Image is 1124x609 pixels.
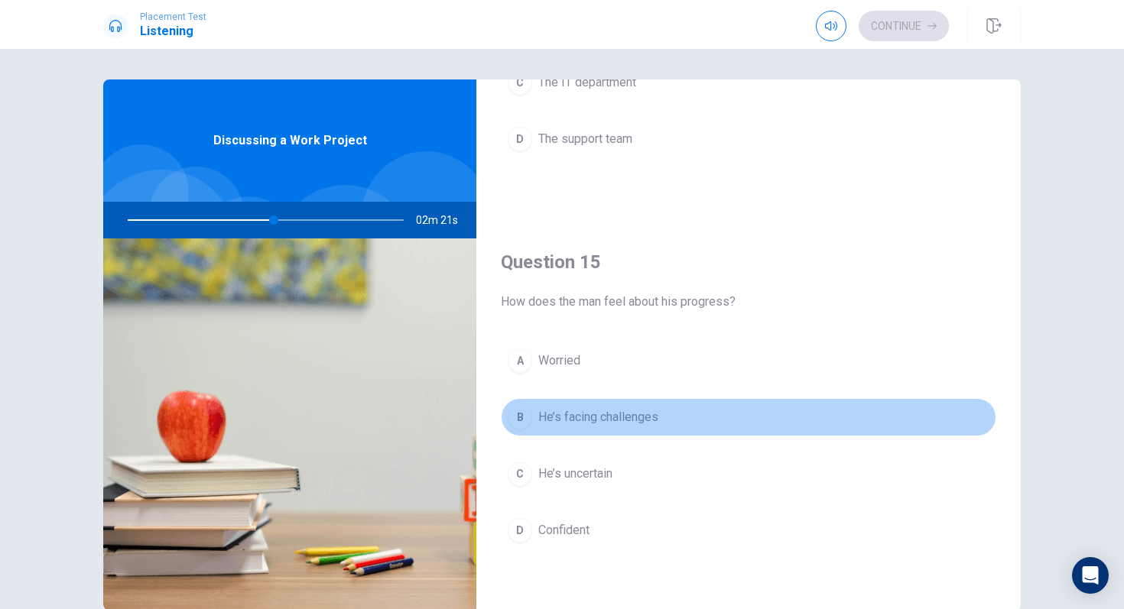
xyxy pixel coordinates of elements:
button: CThe IT department [501,63,996,102]
button: DConfident [501,511,996,549]
div: A [508,348,532,373]
button: DThe support team [501,120,996,158]
button: BHe’s facing challenges [501,398,996,436]
h1: Listening [140,22,206,40]
div: D [508,127,532,151]
span: Confident [538,521,590,539]
div: D [508,518,532,543]
h4: Question 15 [501,250,996,274]
span: He’s facing challenges [538,408,658,426]
button: CHe’s uncertain [501,455,996,493]
div: B [508,405,532,429]
div: Open Intercom Messenger [1072,557,1109,594]
span: Discussing a Work Project [213,131,367,150]
span: The IT department [538,73,636,92]
span: 02m 21s [416,202,470,238]
div: C [508,70,532,95]
span: How does the man feel about his progress? [501,293,996,311]
span: He’s uncertain [538,465,612,483]
span: Worried [538,351,580,370]
span: Placement Test [140,11,206,22]
button: AWorried [501,342,996,380]
span: The support team [538,130,632,148]
div: C [508,462,532,486]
